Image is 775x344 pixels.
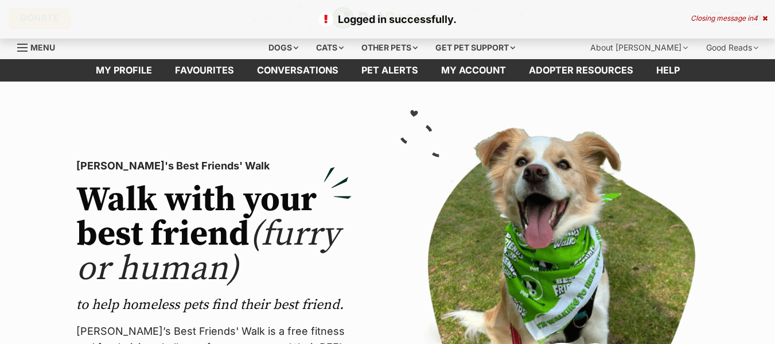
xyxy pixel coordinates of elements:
p: [PERSON_NAME]'s Best Friends' Walk [76,158,352,174]
div: Get pet support [427,36,523,59]
span: (furry or human) [76,213,340,291]
a: My profile [84,59,163,82]
h2: Walk with your best friend [76,183,352,287]
span: Menu [30,42,55,52]
a: Pet alerts [350,59,430,82]
div: Cats [308,36,352,59]
div: Dogs [260,36,306,59]
div: Other pets [353,36,426,59]
p: to help homeless pets find their best friend. [76,296,352,314]
div: About [PERSON_NAME] [582,36,696,59]
a: Favourites [163,59,246,82]
a: Menu [17,36,63,57]
a: conversations [246,59,350,82]
a: My account [430,59,517,82]
a: Adopter resources [517,59,645,82]
div: Good Reads [698,36,766,59]
a: Help [645,59,691,82]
